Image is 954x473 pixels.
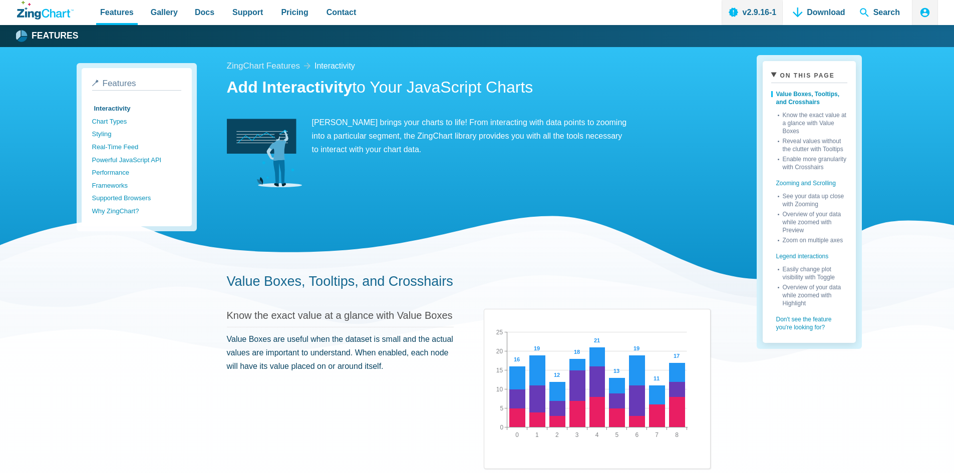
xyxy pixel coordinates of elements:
a: interactivity [314,59,355,73]
img: Interactivity Image [227,116,302,191]
a: Features [92,79,181,91]
a: Overview of your data while zoomed with Preview [778,208,847,234]
a: Frameworks [92,179,181,192]
a: Value Boxes, Tooltips, and Crosshairs [771,87,847,109]
span: Contact [327,6,357,19]
span: Gallery [151,6,178,19]
a: Know the exact value at a glance with Value Boxes [227,310,453,321]
p: Value Boxes are useful when the dataset is small and the actual values are important to understan... [227,332,454,373]
a: Zoom on multiple axes [778,234,847,244]
a: Supported Browsers [92,192,181,205]
a: ZingChart Logo. Click to return to the homepage [17,1,74,20]
span: Features [103,79,136,88]
a: Overview of your data while zoomed with Highlight [778,281,847,307]
strong: Features [32,32,79,41]
a: Chart Types [92,115,181,128]
a: Powerful JavaScript API [92,154,181,167]
span: Support [232,6,263,19]
strong: Add Interactivity [227,78,353,96]
a: Know the exact value at a glance with Value Boxes [778,109,847,135]
a: Styling [92,128,181,141]
a: Features [17,29,79,44]
a: Real-Time Feed [92,141,181,154]
h1: to Your JavaScript Charts [227,77,711,100]
span: Features [100,6,134,19]
a: Value Boxes, Tooltips, and Crosshairs [227,274,453,289]
p: [PERSON_NAME] brings your charts to life! From interacting with data points to zooming into a par... [227,116,627,157]
a: Easily change plot visibility with Toggle [778,263,847,281]
a: Legend interactions [771,244,847,263]
a: Why ZingChart? [92,205,181,218]
a: Don't see the feature you're looking for? [771,307,847,334]
a: Performance [92,166,181,179]
a: Zooming and Scrolling [771,171,847,190]
a: See your data up close with Zooming [778,190,847,208]
summary: On This Page [771,70,847,83]
a: ZingChart Features [227,59,300,74]
span: Docs [195,6,214,19]
a: Enable more granularity with Crosshairs [778,153,847,171]
a: Reveal values without the clutter with Tooltips [778,135,847,153]
span: Pricing [281,6,308,19]
a: Interactivity [92,102,181,115]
